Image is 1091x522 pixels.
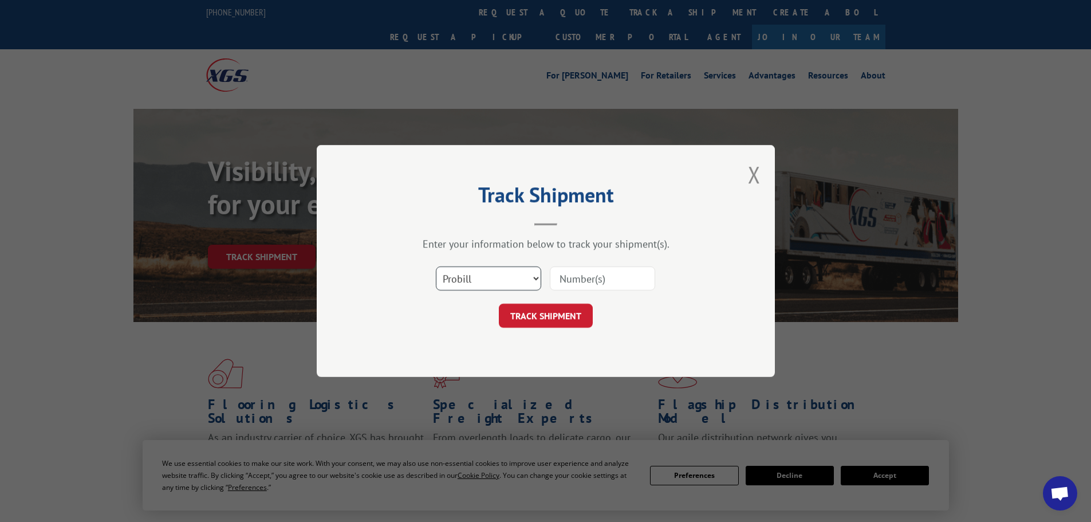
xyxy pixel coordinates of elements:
[550,266,655,291] input: Number(s)
[748,159,761,190] button: Close modal
[499,304,593,328] button: TRACK SHIPMENT
[374,237,718,250] div: Enter your information below to track your shipment(s).
[374,187,718,209] h2: Track Shipment
[1043,476,1077,511] div: Open chat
